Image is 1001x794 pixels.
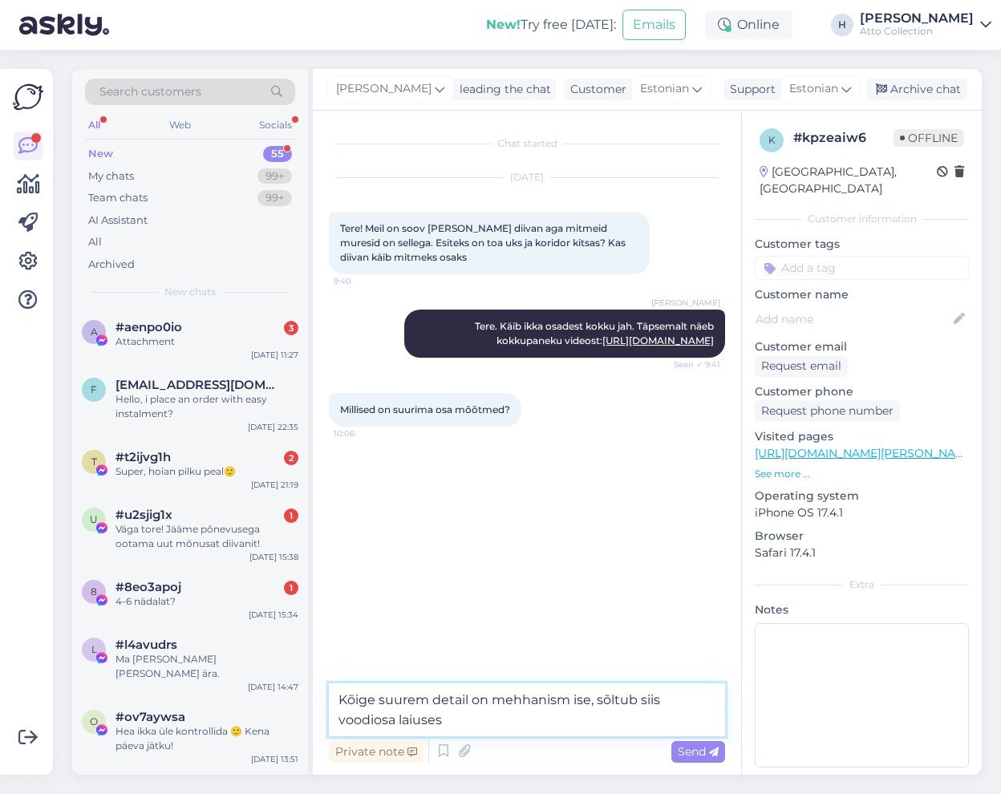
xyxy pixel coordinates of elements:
[91,326,98,338] span: a
[115,594,298,609] div: 4-6 nädalat?
[91,456,97,468] span: t
[723,81,776,98] div: Support
[793,128,894,148] div: # kpzeaiw6
[705,10,792,39] div: Online
[249,609,298,621] div: [DATE] 15:34
[866,79,967,100] div: Archive chat
[651,297,720,309] span: [PERSON_NAME]
[88,213,148,229] div: AI Assistant
[248,421,298,433] div: [DATE] 22:35
[755,545,969,561] p: Safari 17.4.1
[755,383,969,400] p: Customer phone
[115,450,171,464] span: #t2ijvg1h
[91,643,97,655] span: l
[760,164,937,197] div: [GEOGRAPHIC_DATA], [GEOGRAPHIC_DATA]
[90,513,98,525] span: u
[755,428,969,445] p: Visited pages
[622,10,686,40] button: Emails
[453,81,551,98] div: leading the chat
[831,14,853,36] div: H
[640,80,689,98] span: Estonian
[660,359,720,371] span: Seen ✓ 9:41
[329,741,423,763] div: Private note
[755,602,969,618] p: Notes
[115,724,298,753] div: Hea ikka üle kontrollida 🙂 Kena päeva jätku!
[334,427,394,440] span: 10:06
[115,334,298,349] div: Attachment
[755,212,969,226] div: Customer information
[88,190,148,206] div: Team chats
[334,275,394,287] span: 9:40
[257,168,292,184] div: 99+
[88,234,102,250] div: All
[91,585,97,598] span: 8
[755,467,969,481] p: See more ...
[475,320,716,346] span: Tere. Käib ikka osadest kokku jah. Täpsemalt näeb kokkupaneku videost:
[115,392,298,421] div: Hello, i place an order with easy instalment?
[486,17,521,32] b: New!
[115,652,298,681] div: Ma [PERSON_NAME] [PERSON_NAME] ära.
[756,310,950,328] input: Add name
[329,170,725,184] div: [DATE]
[755,446,976,460] a: [URL][DOMAIN_NAME][PERSON_NAME]
[755,338,969,355] p: Customer email
[257,190,292,206] div: 99+
[115,464,298,479] div: Super, hoian pilku peal🙂
[894,129,964,147] span: Offline
[486,15,616,34] div: Try free [DATE]:
[251,479,298,491] div: [DATE] 21:19
[115,522,298,551] div: Väga tore! Jääme põnevusega ootama uut mõnusat diivanit!
[755,528,969,545] p: Browser
[284,321,298,335] div: 3
[860,25,974,38] div: Atto Collection
[564,81,626,98] div: Customer
[263,146,292,162] div: 55
[88,168,134,184] div: My chats
[99,83,201,100] span: Search customers
[755,236,969,253] p: Customer tags
[284,581,298,595] div: 1
[251,349,298,361] div: [DATE] 11:27
[256,115,295,136] div: Socials
[284,508,298,523] div: 1
[336,80,432,98] span: [PERSON_NAME]
[166,115,194,136] div: Web
[85,115,103,136] div: All
[340,222,628,263] span: Tere! Meil on soov [PERSON_NAME] diivan aga mitmeid muresid on sellega. Esiteks on toa uks ja kor...
[251,753,298,765] div: [DATE] 13:51
[329,136,725,151] div: Chat started
[755,504,969,521] p: iPhone OS 17.4.1
[248,681,298,693] div: [DATE] 14:47
[755,355,848,377] div: Request email
[789,80,838,98] span: Estonian
[115,710,185,724] span: #ov7aywsa
[249,551,298,563] div: [DATE] 15:38
[768,134,776,146] span: k
[329,683,725,736] textarea: Kõige suurem detail on mehhanism ise, sõltub siis voodiosa laiuses
[115,378,282,392] span: fatima.asad88@icloud.com
[13,82,43,112] img: Askly Logo
[860,12,991,38] a: [PERSON_NAME]Atto Collection
[115,580,181,594] span: #8eo3apoj
[115,320,182,334] span: #aenpo0io
[755,488,969,504] p: Operating system
[284,451,298,465] div: 2
[602,334,714,346] a: [URL][DOMAIN_NAME]
[755,256,969,280] input: Add a tag
[755,286,969,303] p: Customer name
[678,744,719,759] span: Send
[115,508,172,522] span: #u2sjig1x
[90,715,98,727] span: o
[755,400,900,422] div: Request phone number
[164,285,216,299] span: New chats
[115,638,177,652] span: #l4avudrs
[88,257,135,273] div: Archived
[340,403,510,415] span: Millised on suurima osa mõõtmed?
[860,12,974,25] div: [PERSON_NAME]
[755,577,969,592] div: Extra
[91,383,97,395] span: f
[88,146,113,162] div: New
